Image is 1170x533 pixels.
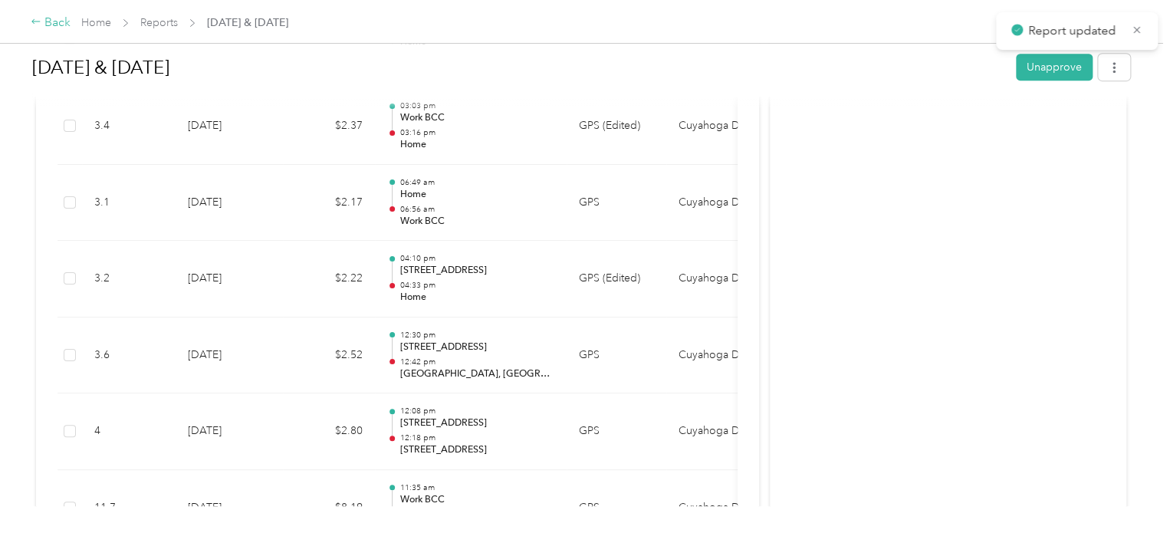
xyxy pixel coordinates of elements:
[399,367,554,381] p: [GEOGRAPHIC_DATA], [GEOGRAPHIC_DATA]
[82,317,176,394] td: 3.6
[283,165,375,242] td: $2.17
[399,280,554,291] p: 04:33 pm
[399,330,554,341] p: 12:30 pm
[399,482,554,493] p: 11:35 am
[140,16,178,29] a: Reports
[399,215,554,229] p: Work BCC
[1084,447,1170,533] iframe: Everlance-gr Chat Button Frame
[1028,21,1120,41] p: Report updated
[666,165,781,242] td: Cuyahoga DD
[82,165,176,242] td: 3.1
[399,433,554,443] p: 12:18 pm
[666,317,781,394] td: Cuyahoga DD
[283,393,375,470] td: $2.80
[283,88,375,165] td: $2.37
[399,138,554,152] p: Home
[399,204,554,215] p: 06:56 am
[399,127,554,138] p: 03:16 pm
[82,88,176,165] td: 3.4
[207,15,288,31] span: [DATE] & [DATE]
[399,443,554,457] p: [STREET_ADDRESS]
[567,317,666,394] td: GPS
[399,291,554,304] p: Home
[567,165,666,242] td: GPS
[176,317,283,394] td: [DATE]
[666,241,781,317] td: Cuyahoga DD
[1016,54,1093,81] button: Unapprove
[399,341,554,354] p: [STREET_ADDRESS]
[666,393,781,470] td: Cuyahoga DD
[283,317,375,394] td: $2.52
[176,241,283,317] td: [DATE]
[399,111,554,125] p: Work BCC
[32,49,1005,86] h1: August 2025 & September 2025
[399,264,554,278] p: [STREET_ADDRESS]
[81,16,111,29] a: Home
[567,393,666,470] td: GPS
[176,165,283,242] td: [DATE]
[399,416,554,430] p: [STREET_ADDRESS]
[176,393,283,470] td: [DATE]
[176,88,283,165] td: [DATE]
[399,357,554,367] p: 12:42 pm
[82,393,176,470] td: 4
[567,88,666,165] td: GPS (Edited)
[666,88,781,165] td: Cuyahoga DD
[399,253,554,264] p: 04:10 pm
[82,241,176,317] td: 3.2
[399,406,554,416] p: 12:08 pm
[31,14,71,32] div: Back
[399,188,554,202] p: Home
[399,177,554,188] p: 06:49 am
[283,241,375,317] td: $2.22
[399,493,554,507] p: Work BCC
[567,241,666,317] td: GPS (Edited)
